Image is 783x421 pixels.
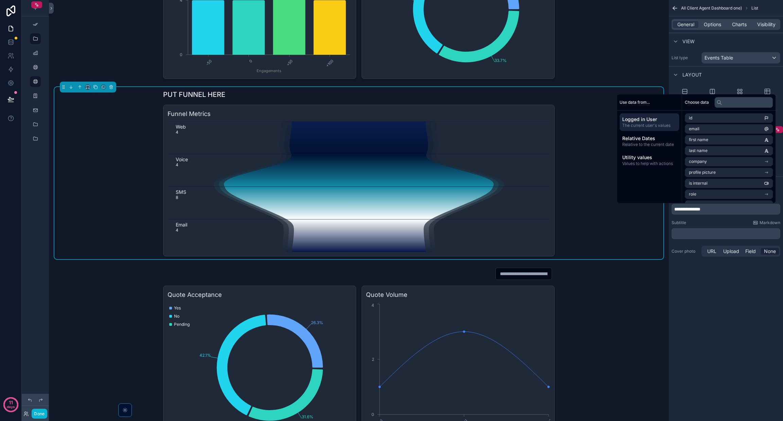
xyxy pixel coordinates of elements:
span: General [677,21,694,28]
p: 11 [9,399,13,406]
span: Relative to the current date [622,142,676,147]
span: Events Table [704,54,733,61]
button: Cards [727,85,753,106]
p: days [7,402,15,411]
span: Visibility [757,21,776,28]
span: Layout [682,71,702,78]
text: Email [176,222,187,228]
label: Subtitle [672,220,686,225]
label: Cover photo [672,249,699,254]
h3: Funnel Metrics [168,109,550,119]
text: 4 [176,130,178,135]
text: Voice [176,156,188,162]
span: Choose data [685,100,709,105]
span: Relative Dates [622,135,676,142]
button: Events Table [701,52,780,64]
div: scrollable content [617,111,682,172]
span: The current user's values [622,123,676,128]
span: Logged in User [622,116,676,123]
span: List [751,5,758,11]
span: View [682,38,695,45]
span: Use data from... [620,100,650,105]
h1: PUT FUNNEL HERE [163,90,225,99]
span: Markdown [760,220,780,225]
span: Upload [723,248,739,255]
span: Values to help with actions [622,161,676,166]
div: scrollable content [672,204,780,215]
span: All Client Agent Dashboard one) [681,5,742,11]
button: Timeline [754,129,780,149]
text: 8 [176,195,178,200]
span: Options [704,21,721,28]
div: scrollable content [672,228,780,239]
button: Columns [699,85,725,106]
span: Utility values [622,154,676,161]
span: None [764,248,776,255]
span: Field [745,248,756,255]
button: Rows [672,85,698,106]
text: 4 [176,228,178,233]
text: 4 [176,162,178,167]
text: Web [176,124,186,130]
text: SMS [176,189,186,195]
button: Table [754,85,780,106]
span: URL [707,248,716,255]
label: List type [672,55,699,61]
a: Markdown [753,220,780,225]
span: Charts [732,21,747,28]
button: Done [32,409,47,419]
